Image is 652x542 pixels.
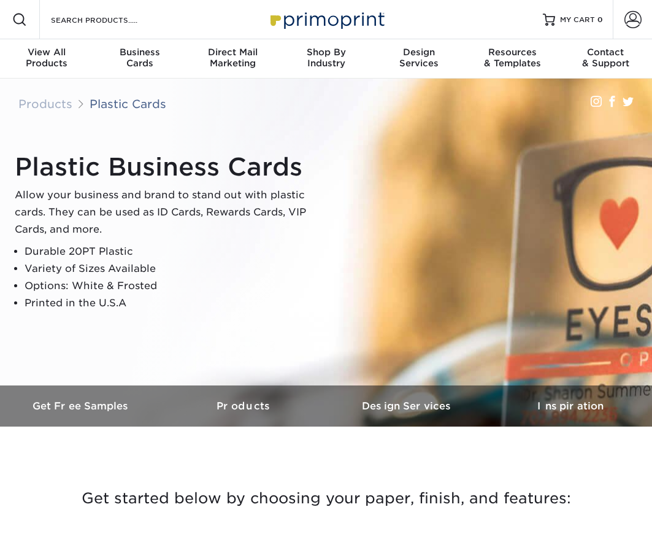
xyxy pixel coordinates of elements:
span: Design [372,47,466,58]
li: Durable 20PT Plastic [25,243,321,260]
h3: Inspiration [489,400,652,412]
a: Contact& Support [559,39,652,79]
div: Industry [280,47,373,69]
img: Primoprint [265,6,388,33]
h3: Get started below by choosing your paper, finish, and features: [9,471,643,526]
a: Products [18,97,72,110]
div: Marketing [186,47,280,69]
li: Options: White & Frosted [25,277,321,295]
span: Business [93,47,186,58]
a: DesignServices [372,39,466,79]
p: Allow your business and brand to stand out with plastic cards. They can be used as ID Cards, Rewa... [15,187,321,238]
a: Shop ByIndustry [280,39,373,79]
div: Cards [93,47,186,69]
input: SEARCH PRODUCTS..... [50,12,169,27]
a: BusinessCards [93,39,186,79]
div: & Support [559,47,652,69]
span: Resources [466,47,559,58]
a: Inspiration [489,385,652,427]
a: Design Services [326,385,489,427]
a: Products [163,385,326,427]
span: Shop By [280,47,373,58]
span: 0 [597,15,603,24]
h3: Products [163,400,326,412]
a: Resources& Templates [466,39,559,79]
div: Services [372,47,466,69]
span: Direct Mail [186,47,280,58]
span: Contact [559,47,652,58]
li: Variety of Sizes Available [25,260,321,277]
h3: Design Services [326,400,489,412]
div: & Templates [466,47,559,69]
li: Printed in the U.S.A [25,295,321,312]
h1: Plastic Business Cards [15,152,321,182]
span: MY CART [560,15,595,25]
a: Plastic Cards [90,97,166,110]
a: Direct MailMarketing [186,39,280,79]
